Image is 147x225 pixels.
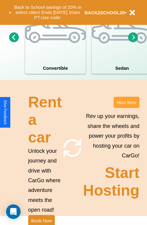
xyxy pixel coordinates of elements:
div: Open Intercom Messenger [6,204,21,219]
h2: Rent a car [28,93,62,146]
p: Rev up your earnings, share the wheels and power your profits by hosting your car on CarGo! [83,111,139,160]
div: Give Feedback [3,100,7,125]
h4: Convertible [25,62,86,74]
button: Back to School savings of 20% in select cities! Ends [DATE] 10am PT.Use code: [11,3,85,22]
button: Host Now [114,97,139,108]
h2: Start Hosting [83,164,139,199]
b: BACK2SCHOOL20 [85,10,125,15]
p: Unlock your journey and drive with CarGo where adventure meets the open road! [28,146,62,215]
